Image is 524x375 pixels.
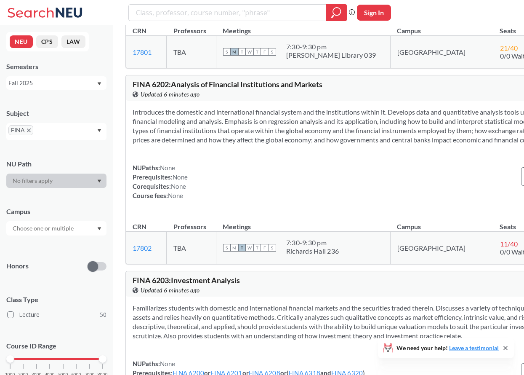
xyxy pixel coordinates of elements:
[326,4,347,21] div: magnifying glass
[10,35,33,48] button: NEU
[167,18,216,36] th: Professors
[390,214,493,232] th: Campus
[167,214,216,232] th: Professors
[238,244,246,252] span: T
[97,129,101,132] svg: Dropdown arrow
[6,76,106,90] div: Fall 2025Dropdown arrow
[133,48,152,56] a: 17801
[223,48,231,56] span: S
[6,62,106,71] div: Semesters
[168,192,183,199] span: None
[261,48,269,56] span: F
[7,309,106,320] label: Lecture
[6,221,106,236] div: Dropdown arrow
[286,51,376,59] div: [PERSON_NAME] Library 039
[269,244,276,252] span: S
[6,123,106,140] div: FINAX to remove pillDropdown arrow
[135,5,320,20] input: Class, professor, course number, "phrase"
[231,244,238,252] span: M
[6,174,106,188] div: Dropdown arrow
[173,173,188,181] span: None
[500,240,518,248] span: 11 / 40
[269,48,276,56] span: S
[216,214,390,232] th: Meetings
[331,7,341,19] svg: magnifying glass
[253,48,261,56] span: T
[396,345,499,351] span: We need your help!
[238,48,246,56] span: T
[27,129,31,132] svg: X to remove pill
[246,244,253,252] span: W
[160,164,175,171] span: None
[171,182,186,190] span: None
[8,223,79,233] input: Choose one or multiple
[8,78,96,88] div: Fall 2025
[449,344,499,351] a: Leave a testimonial
[97,82,101,86] svg: Dropdown arrow
[6,159,106,169] div: NU Path
[223,244,231,252] span: S
[133,80,322,89] span: FINA 6202 : Analysis of Financial Institutions and Markets
[6,261,29,271] p: Honors
[133,222,146,231] div: CRN
[286,247,339,255] div: Richards Hall 236
[286,43,376,51] div: 7:30 - 9:30 pm
[167,232,216,264] td: TBA
[133,244,152,252] a: 17802
[167,36,216,68] td: TBA
[390,232,493,264] td: [GEOGRAPHIC_DATA]
[141,286,200,295] span: Updated 6 minutes ago
[390,18,493,36] th: Campus
[6,109,106,118] div: Subject
[261,244,269,252] span: F
[133,163,188,200] div: NUPaths: Prerequisites: Corequisites: Course fees:
[8,125,33,135] span: FINAX to remove pill
[160,360,175,367] span: None
[133,276,240,285] span: FINA 6203 : Investment Analysis
[253,244,261,252] span: T
[216,18,390,36] th: Meetings
[286,238,339,247] div: 7:30 - 9:30 pm
[100,310,106,319] span: 50
[97,179,101,183] svg: Dropdown arrow
[246,48,253,56] span: W
[357,5,391,21] button: Sign In
[6,295,106,304] span: Class Type
[231,48,238,56] span: M
[36,35,58,48] button: CPS
[141,90,200,99] span: Updated 6 minutes ago
[390,36,493,68] td: [GEOGRAPHIC_DATA]
[500,44,518,52] span: 21 / 40
[6,341,106,351] p: Course ID Range
[97,227,101,230] svg: Dropdown arrow
[61,35,85,48] button: LAW
[6,207,106,216] div: Campus
[133,26,146,35] div: CRN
